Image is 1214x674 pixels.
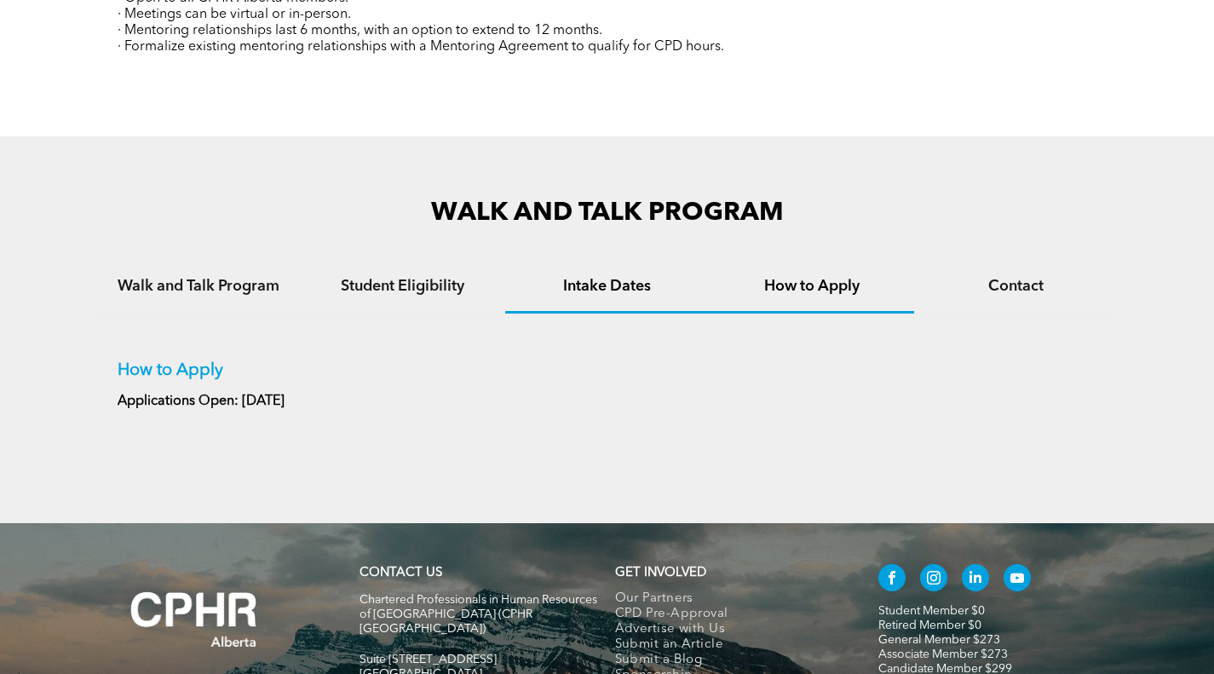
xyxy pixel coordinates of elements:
[118,360,1097,381] p: How to Apply
[920,564,947,596] a: instagram
[929,277,1103,296] h4: Contact
[1004,564,1031,596] a: youtube
[878,619,981,631] a: Retired Member $0
[725,277,899,296] h4: How to Apply
[615,607,843,622] a: CPD Pre-Approval
[360,594,597,635] span: Chartered Professionals in Human Resources of [GEOGRAPHIC_DATA] (CPHR [GEOGRAPHIC_DATA])
[615,637,843,653] a: Submit an Article
[878,634,1000,646] a: General Member $273
[112,277,285,296] h4: Walk and Talk Program
[878,648,1008,660] a: Associate Member $273
[360,654,497,665] span: Suite [STREET_ADDRESS]
[962,564,989,596] a: linkedin
[431,200,784,226] span: WALK AND TALK PROGRAM
[521,277,694,296] h4: Intake Dates
[316,277,490,296] h4: Student Eligibility
[118,395,285,408] strong: Applications Open: [DATE]
[615,591,843,607] a: Our Partners
[878,564,906,596] a: facebook
[615,567,706,579] span: GET INVOLVED
[118,7,1097,23] p: · Meetings can be virtual or in-person.
[118,23,1097,39] p: · Mentoring relationships last 6 months, with an option to extend to 12 months.
[615,622,843,637] a: Advertise with Us
[615,653,843,668] a: Submit a Blog
[360,567,442,579] a: CONTACT US
[878,605,985,617] a: Student Member $0
[118,39,1097,55] p: · Formalize existing mentoring relationships with a Mentoring Agreement to qualify for CPD hours.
